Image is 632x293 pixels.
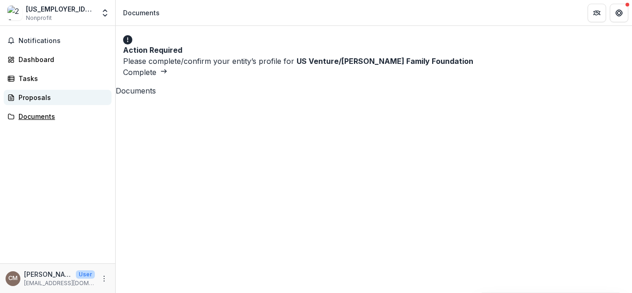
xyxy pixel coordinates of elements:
div: Proposals [19,93,104,102]
span: Nonprofit [26,14,52,22]
h3: Documents [116,85,632,96]
p: [PERSON_NAME] [24,269,72,279]
div: Documents [123,8,160,18]
button: Notifications [4,33,112,48]
strong: US Venture/[PERSON_NAME] Family Foundation [297,56,473,66]
div: Cassie Minder [8,275,18,281]
a: Proposals [4,90,112,105]
p: User [76,270,95,279]
div: Documents [19,112,104,121]
button: More [99,273,110,284]
nav: breadcrumb [119,6,163,19]
a: Dashboard [4,52,112,67]
button: Partners [588,4,606,22]
button: Get Help [610,4,628,22]
a: Tasks [4,71,112,86]
button: Complete [123,67,167,78]
div: Dashboard [19,55,104,64]
a: Documents [4,109,112,124]
div: [US_EMPLOYER_IDENTIFICATION_NUMBER] [26,4,95,14]
div: Tasks [19,74,104,83]
span: Notifications [19,37,108,45]
div: Action Required [123,44,621,56]
button: Open entity switcher [99,4,112,22]
img: 25-1320272 [7,6,22,20]
div: Please complete/confirm your entity’s profile for [123,56,625,67]
p: [EMAIL_ADDRESS][DOMAIN_NAME] [24,279,95,287]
